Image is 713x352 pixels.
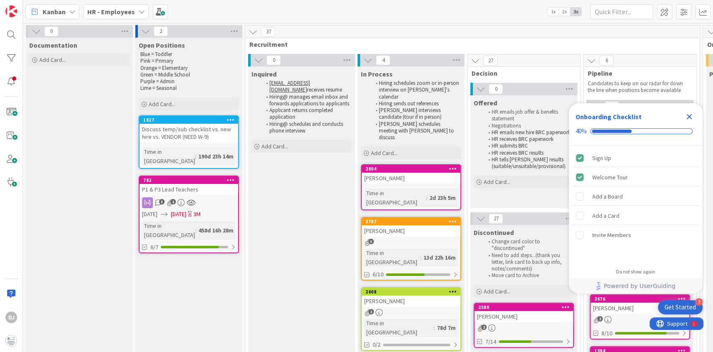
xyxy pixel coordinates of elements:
[484,238,573,252] li: Change card color to "discontinued"
[421,253,458,262] div: 13d 22h 16m
[251,70,277,78] span: Inquired
[154,26,168,36] span: 2
[368,309,374,314] span: 1
[140,184,238,195] div: P1 & P3 Lead Teachers
[159,199,165,204] span: 3
[364,248,420,267] div: Time in [GEOGRAPHIC_DATA]
[427,193,458,202] div: 2d 23h 5m
[269,79,310,93] a: [EMAIL_ADDRESS][DOMAIN_NAME]
[379,107,442,120] span: [PERSON_NAME] interviews candidate (tour if in person)
[484,122,573,129] li: Negotiations
[434,323,435,332] span: :
[365,289,460,295] div: 2608
[474,228,514,237] span: Discontinued
[569,103,703,293] div: Checklist Container
[601,329,612,338] span: 8/10
[196,226,236,235] div: 458d 16h 28m
[365,219,460,224] div: 2787
[29,41,77,49] span: Documentation
[140,176,238,195] div: 782P1 & P3 Lead Teachers
[588,69,686,77] span: Pipeline
[18,1,38,11] span: Support
[474,304,573,322] div: 2580[PERSON_NAME]
[548,8,559,16] span: 1x
[362,225,460,236] div: [PERSON_NAME]
[361,70,393,78] span: In Process
[362,288,460,296] div: 2608
[376,55,390,65] span: 4
[261,143,288,150] span: Add Card...
[435,323,458,332] div: 78d 7m
[597,316,603,321] span: 2
[570,8,581,16] span: 3x
[362,165,460,184] div: 2804[PERSON_NAME]
[269,107,334,120] span: Applicant returns completed application
[474,99,497,107] span: Offered
[484,178,510,186] span: Add Card...
[196,152,236,161] div: 190d 23h 14m
[426,193,427,202] span: :
[142,221,195,240] div: Time in [GEOGRAPHIC_DATA]
[492,129,571,136] span: HR emails new hire BRC paperwork
[140,71,190,78] span: Green = Middle School
[572,149,699,167] div: Sign Up is complete.
[362,296,460,306] div: [PERSON_NAME]
[590,4,653,19] input: Quick Filter...
[143,117,238,123] div: 1827
[489,214,503,224] span: 27
[139,41,185,49] span: Open Positions
[484,109,573,122] li: HR emails job offer & benefits statement
[44,26,58,36] span: 0
[142,210,157,219] span: [DATE]
[605,101,619,111] span: 6
[195,152,196,161] span: :
[572,207,699,225] div: Add a Card is incomplete.
[364,189,426,207] div: Time in [GEOGRAPHIC_DATA]
[592,153,611,163] div: Sign Up
[492,142,528,149] span: HR submits BRC
[592,191,623,202] div: Add a Board
[362,218,460,236] div: 2787[PERSON_NAME]
[481,324,487,330] span: 2
[576,112,642,122] div: Onboarding Checklist
[368,239,374,244] span: 3
[261,27,275,37] span: 37
[695,298,703,306] div: 3
[572,187,699,206] div: Add a Board is incomplete.
[665,303,696,311] div: Get Started
[140,64,188,71] span: Orange = Elementary
[365,166,460,172] div: 2804
[492,156,566,170] span: HR tells [PERSON_NAME] results (suitable/unsuitable/provisional)
[43,7,66,17] span: Kanban
[5,311,17,323] div: DJ
[140,116,238,142] div: 1827Discuss temp/sub checklist vs. new hire vs. VENDOR (NEED W-9)
[569,145,703,263] div: Checklist items
[576,128,587,135] div: 40%
[485,337,496,346] span: 7/14
[588,80,686,94] p: Candidates to keep on our radar for down the line when positions become available
[379,100,439,107] span: Hiring sends out references
[143,177,238,183] div: 782
[5,5,17,17] img: Visit kanbanzone.com
[616,268,655,275] div: Do not show again
[492,135,553,143] span: HR receives BRC paperwork
[591,303,689,314] div: [PERSON_NAME]
[484,288,510,295] span: Add Card...
[604,281,675,291] span: Powered by UserGuiding
[591,295,689,303] div: 2676
[483,56,497,66] span: 27
[362,165,460,173] div: 2804
[140,176,238,184] div: 782
[569,278,703,293] div: Footer
[170,199,176,204] span: 1
[171,210,186,219] span: [DATE]
[5,335,17,347] img: avatar
[362,173,460,184] div: [PERSON_NAME]
[87,8,135,16] b: HR - Employees
[373,270,383,279] span: 6/10
[379,79,460,100] span: Hiring schedules zoom or in-person interview on [PERSON_NAME]'s calendar
[492,149,543,156] span: HR receives BRC results
[193,210,200,219] div: 3M
[379,120,455,141] span: [PERSON_NAME] schedules meeting with [PERSON_NAME] to discuss
[658,300,703,314] div: Open Get Started checklist, remaining modules: 3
